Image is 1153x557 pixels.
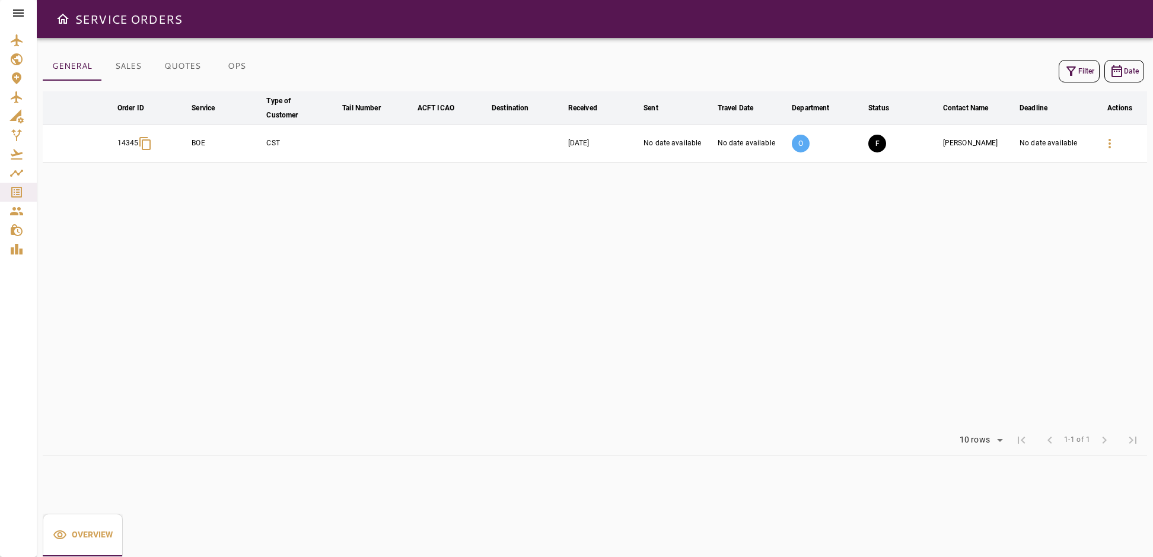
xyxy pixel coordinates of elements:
[43,52,263,81] div: basic tabs example
[43,514,123,556] button: Overview
[43,514,123,556] div: basic tabs example
[1036,426,1064,454] span: Previous Page
[210,52,263,81] button: OPS
[492,101,528,115] div: Destination
[566,125,641,163] td: [DATE]
[266,94,337,122] span: Type of Customer
[492,101,544,115] span: Destination
[952,431,1007,449] div: 10 rows
[1064,434,1090,446] span: 1-1 of 1
[1017,125,1093,163] td: No date available
[957,435,993,445] div: 10 rows
[43,52,101,81] button: GENERAL
[342,101,380,115] div: Tail Number
[51,7,75,31] button: Open drawer
[189,125,264,163] td: BOE
[192,101,230,115] span: Service
[1119,426,1147,454] span: Last Page
[568,101,597,115] div: Received
[868,101,889,115] div: Status
[718,101,769,115] span: Travel Date
[718,101,753,115] div: Travel Date
[641,125,715,163] td: No date available
[264,125,340,163] td: CST
[266,94,322,122] div: Type of Customer
[418,101,454,115] div: ACFT ICAO
[943,101,989,115] div: Contact Name
[117,101,144,115] div: Order ID
[75,9,182,28] h6: SERVICE ORDERS
[155,52,210,81] button: QUOTES
[342,101,396,115] span: Tail Number
[192,101,215,115] div: Service
[941,125,1017,163] td: [PERSON_NAME]
[715,125,789,163] td: No date available
[1104,60,1144,82] button: Date
[868,135,886,152] button: FINAL
[868,101,904,115] span: Status
[1095,129,1124,158] button: Details
[792,101,829,115] div: Department
[792,135,810,152] p: O
[644,101,658,115] div: Sent
[117,101,160,115] span: Order ID
[1090,426,1119,454] span: Next Page
[418,101,470,115] span: ACFT ICAO
[117,138,139,148] p: 14345
[644,101,674,115] span: Sent
[1059,60,1100,82] button: Filter
[792,101,845,115] span: Department
[568,101,613,115] span: Received
[101,52,155,81] button: SALES
[1020,101,1047,115] div: Deadline
[943,101,1004,115] span: Contact Name
[1020,101,1063,115] span: Deadline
